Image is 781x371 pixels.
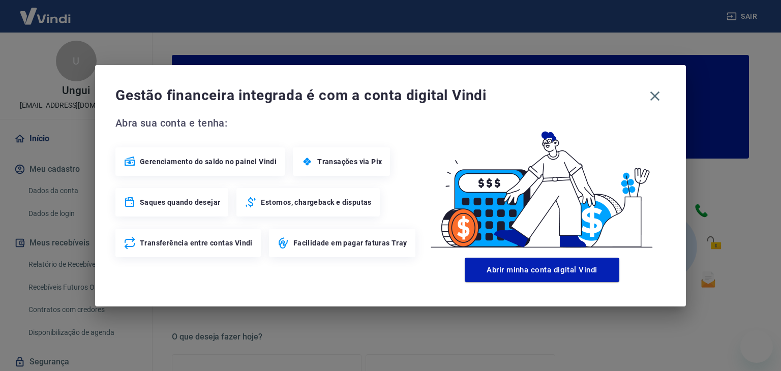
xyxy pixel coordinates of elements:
iframe: Botão para abrir a janela de mensagens [740,330,773,363]
span: Gestão financeira integrada é com a conta digital Vindi [115,85,644,106]
span: Estornos, chargeback e disputas [261,197,371,207]
span: Saques quando desejar [140,197,220,207]
span: Gerenciamento do saldo no painel Vindi [140,157,277,167]
img: Good Billing [418,115,666,254]
span: Abra sua conta e tenha: [115,115,418,131]
span: Facilidade em pagar faturas Tray [293,238,407,248]
span: Transferência entre contas Vindi [140,238,253,248]
span: Transações via Pix [317,157,382,167]
button: Abrir minha conta digital Vindi [465,258,619,282]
